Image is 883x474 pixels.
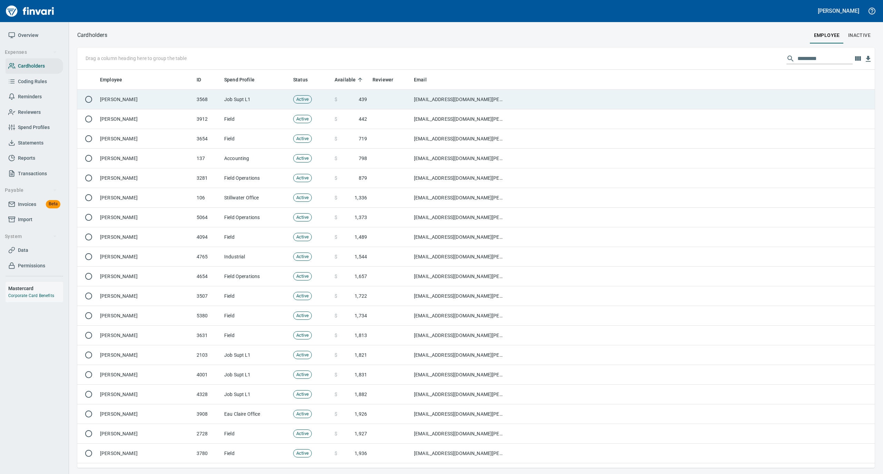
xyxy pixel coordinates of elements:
[97,129,194,149] td: [PERSON_NAME]
[18,261,45,270] span: Permissions
[355,253,367,260] span: 1,544
[194,365,221,385] td: 4001
[2,230,60,243] button: System
[294,96,311,103] span: Active
[6,197,63,212] a: InvoicesBeta
[411,345,508,365] td: [EMAIL_ADDRESS][DOMAIN_NAME][PERSON_NAME]
[411,247,508,267] td: [EMAIL_ADDRESS][DOMAIN_NAME][PERSON_NAME]
[294,116,311,122] span: Active
[194,90,221,109] td: 3568
[293,76,317,84] span: Status
[335,371,337,378] span: $
[6,243,63,258] a: Data
[194,168,221,188] td: 3281
[411,306,508,326] td: [EMAIL_ADDRESS][DOMAIN_NAME][PERSON_NAME]
[6,74,63,89] a: Coding Rules
[6,212,63,227] a: Import
[194,385,221,404] td: 4328
[194,208,221,227] td: 5064
[97,326,194,345] td: [PERSON_NAME]
[294,352,311,358] span: Active
[18,31,38,40] span: Overview
[97,149,194,168] td: [PERSON_NAME]
[335,391,337,398] span: $
[97,286,194,306] td: [PERSON_NAME]
[373,76,393,84] span: Reviewer
[294,332,311,339] span: Active
[194,326,221,345] td: 3631
[97,208,194,227] td: [PERSON_NAME]
[359,116,367,122] span: 442
[411,168,508,188] td: [EMAIL_ADDRESS][DOMAIN_NAME][PERSON_NAME]
[863,54,873,64] button: Download table
[6,150,63,166] a: Reports
[86,55,187,62] p: Drag a column heading here to group the table
[197,76,210,84] span: ID
[18,246,28,255] span: Data
[335,234,337,240] span: $
[221,109,290,129] td: Field
[97,90,194,109] td: [PERSON_NAME]
[848,31,871,40] span: Inactive
[4,3,56,19] img: Finvari
[294,313,311,319] span: Active
[359,135,367,142] span: 719
[194,247,221,267] td: 4765
[335,352,337,358] span: $
[197,76,201,84] span: ID
[294,254,311,260] span: Active
[97,109,194,129] td: [PERSON_NAME]
[294,293,311,299] span: Active
[221,385,290,404] td: Job Supt L1
[335,135,337,142] span: $
[411,424,508,444] td: [EMAIL_ADDRESS][DOMAIN_NAME][PERSON_NAME]
[294,391,311,398] span: Active
[221,306,290,326] td: Field
[355,430,367,437] span: 1,927
[18,108,41,117] span: Reviewers
[6,58,63,74] a: Cardholders
[18,139,43,147] span: Statements
[355,234,367,240] span: 1,489
[814,31,840,40] span: employee
[411,326,508,345] td: [EMAIL_ADDRESS][DOMAIN_NAME][PERSON_NAME]
[97,168,194,188] td: [PERSON_NAME]
[6,28,63,43] a: Overview
[411,188,508,208] td: [EMAIL_ADDRESS][DOMAIN_NAME][PERSON_NAME]
[97,365,194,385] td: [PERSON_NAME]
[411,404,508,424] td: [EMAIL_ADDRESS][DOMAIN_NAME][PERSON_NAME]
[359,96,367,103] span: 439
[355,293,367,299] span: 1,722
[97,247,194,267] td: [PERSON_NAME]
[97,345,194,365] td: [PERSON_NAME]
[221,444,290,463] td: Field
[355,312,367,319] span: 1,734
[355,214,367,221] span: 1,373
[221,247,290,267] td: Industrial
[818,7,859,14] h5: [PERSON_NAME]
[6,105,63,120] a: Reviewers
[97,188,194,208] td: [PERSON_NAME]
[411,365,508,385] td: [EMAIL_ADDRESS][DOMAIN_NAME][PERSON_NAME]
[8,293,54,298] a: Corporate Card Benefits
[97,424,194,444] td: [PERSON_NAME]
[414,76,436,84] span: Email
[411,149,508,168] td: [EMAIL_ADDRESS][DOMAIN_NAME][PERSON_NAME]
[6,120,63,135] a: Spend Profiles
[221,227,290,247] td: Field
[6,166,63,181] a: Transactions
[97,267,194,286] td: [PERSON_NAME]
[97,385,194,404] td: [PERSON_NAME]
[194,149,221,168] td: 137
[194,345,221,365] td: 2103
[221,286,290,306] td: Field
[221,208,290,227] td: Field Operations
[335,155,337,162] span: $
[294,450,311,457] span: Active
[335,116,337,122] span: $
[5,232,57,241] span: System
[221,404,290,424] td: Eau Claire Office
[194,424,221,444] td: 2728
[194,267,221,286] td: 4654
[335,96,337,103] span: $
